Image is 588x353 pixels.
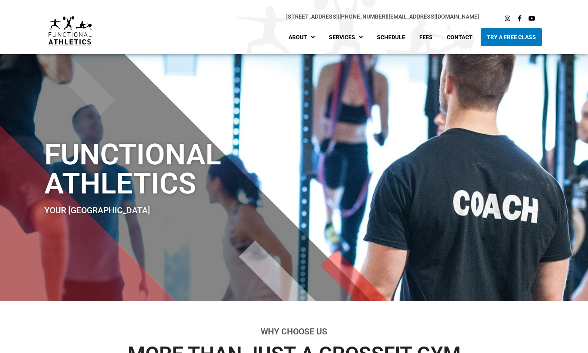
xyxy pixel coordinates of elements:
[44,140,341,198] h1: Functional Athletics
[441,28,479,46] a: Contact
[286,13,338,20] a: [STREET_ADDRESS]
[413,28,439,46] a: Fees
[70,328,518,336] h2: Why Choose Us
[282,28,321,46] a: About
[481,28,542,46] a: Try A Free Class
[44,206,341,215] h2: Your [GEOGRAPHIC_DATA]
[389,13,479,20] a: [EMAIL_ADDRESS][DOMAIN_NAME]
[339,13,387,20] a: [PHONE_NUMBER]
[371,28,411,46] a: Schedule
[48,16,92,46] img: default-logo
[108,12,479,21] p: |
[323,28,369,46] a: Services
[286,13,339,20] span: |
